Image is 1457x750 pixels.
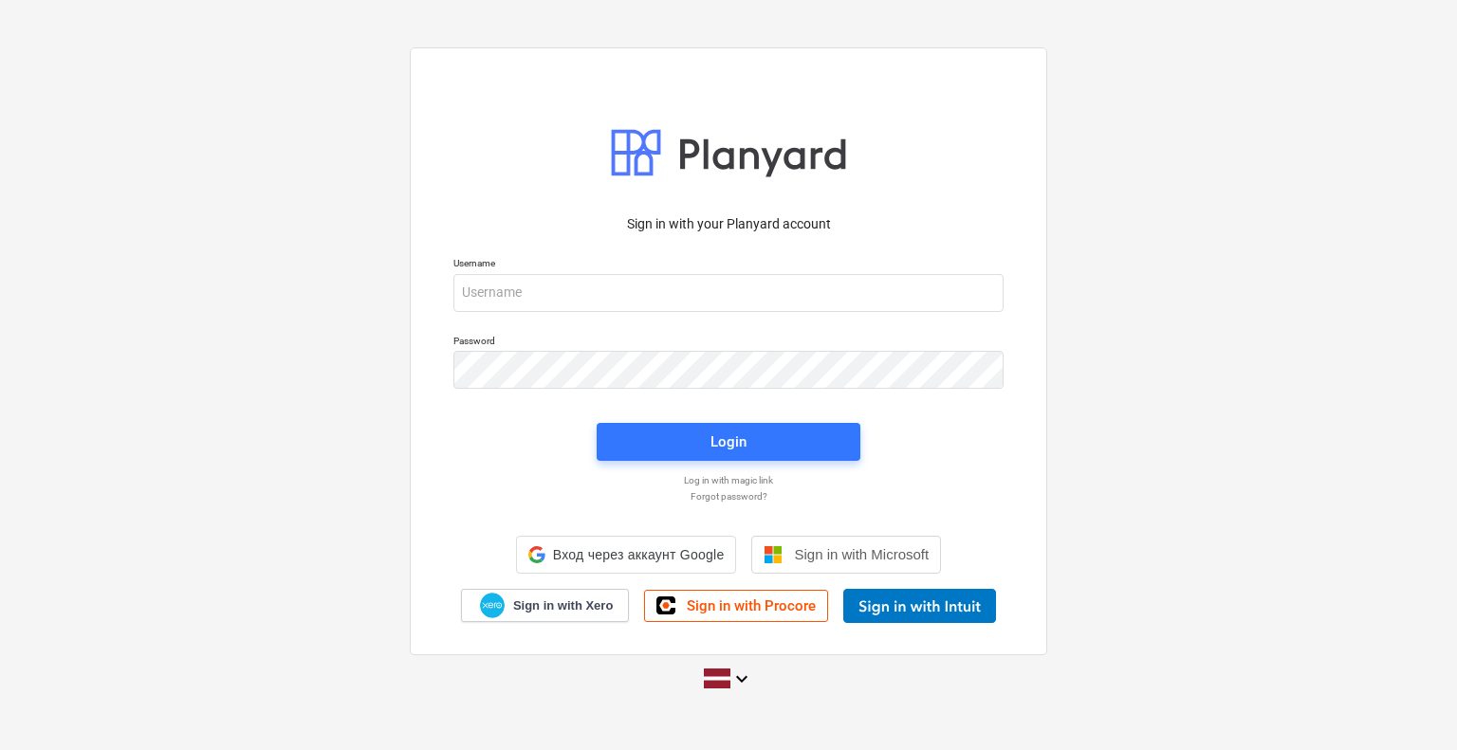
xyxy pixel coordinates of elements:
[453,214,1004,234] p: Sign in with your Planyard account
[461,589,630,622] a: Sign in with Xero
[444,474,1013,486] a: Log in with magic link
[687,597,816,614] span: Sign in with Procore
[513,597,613,614] span: Sign in with Xero
[480,593,505,618] img: Xero logo
[453,335,1004,351] p: Password
[597,423,860,461] button: Login
[644,590,828,622] a: Sign in with Procore
[444,490,1013,503] a: Forgot password?
[764,545,783,564] img: Microsoft logo
[553,547,725,562] span: Вход через аккаунт Google
[710,430,747,454] div: Login
[453,274,1004,312] input: Username
[453,257,1004,273] p: Username
[730,668,753,690] i: keyboard_arrow_down
[516,536,737,574] div: Вход через аккаунт Google
[794,546,929,562] span: Sign in with Microsoft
